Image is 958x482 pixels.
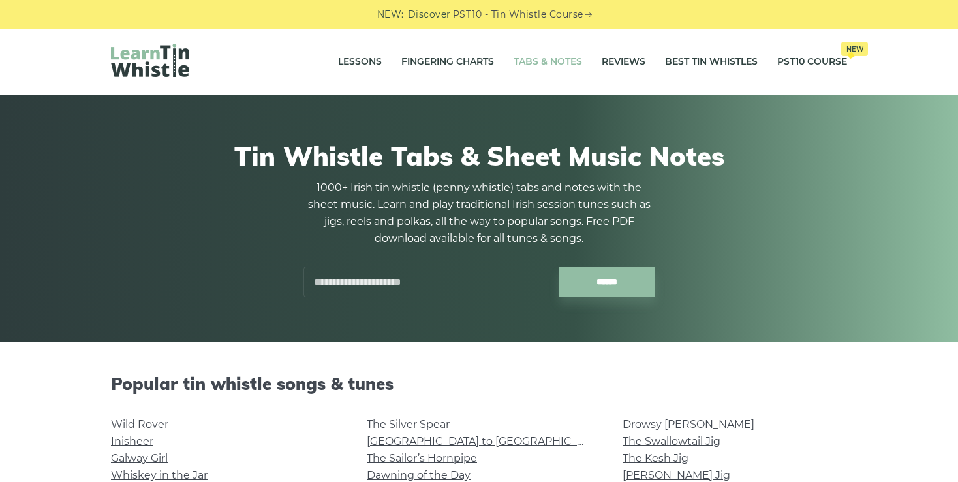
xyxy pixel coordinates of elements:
[111,469,208,481] a: Whiskey in the Jar
[338,46,382,78] a: Lessons
[514,46,582,78] a: Tabs & Notes
[111,452,168,464] a: Galway Girl
[665,46,758,78] a: Best Tin Whistles
[623,435,720,447] a: The Swallowtail Jig
[111,44,189,77] img: LearnTinWhistle.com
[367,452,477,464] a: The Sailor’s Hornpipe
[111,418,168,430] a: Wild Rover
[367,435,608,447] a: [GEOGRAPHIC_DATA] to [GEOGRAPHIC_DATA]
[111,374,847,394] h2: Popular tin whistle songs & tunes
[777,46,847,78] a: PST10 CourseNew
[623,469,730,481] a: [PERSON_NAME] Jig
[841,42,868,56] span: New
[303,179,655,247] p: 1000+ Irish tin whistle (penny whistle) tabs and notes with the sheet music. Learn and play tradi...
[367,418,450,430] a: The Silver Spear
[623,452,688,464] a: The Kesh Jig
[623,418,754,430] a: Drowsy [PERSON_NAME]
[401,46,494,78] a: Fingering Charts
[111,140,847,172] h1: Tin Whistle Tabs & Sheet Music Notes
[367,469,471,481] a: Dawning of the Day
[602,46,645,78] a: Reviews
[111,435,153,447] a: Inisheer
